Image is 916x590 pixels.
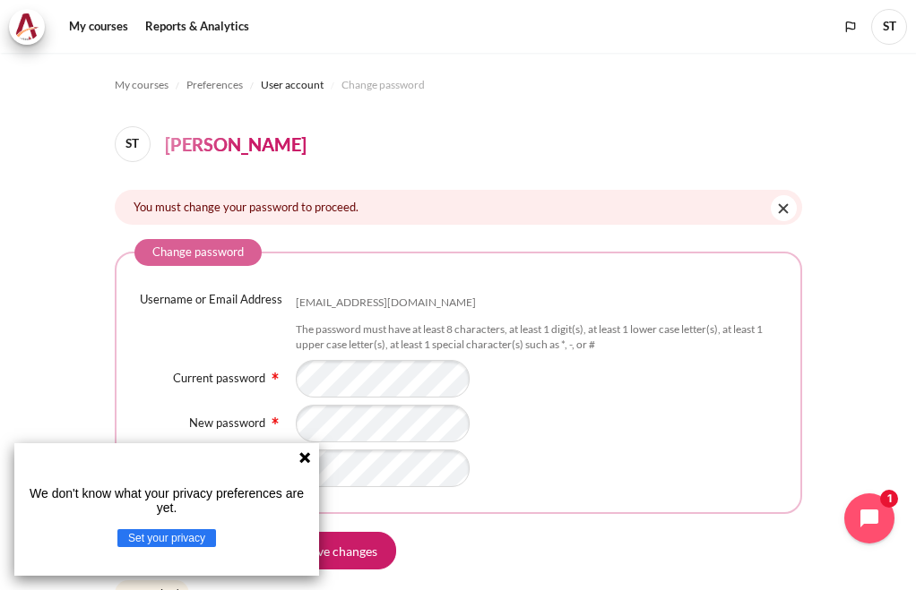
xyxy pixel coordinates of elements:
[115,71,802,99] nav: Navigation bar
[871,9,907,45] span: ST
[296,322,782,353] div: The password must have at least 8 characters, at least 1 digit(s), at least 1 lower case letter(s...
[341,77,425,93] span: Change password
[22,486,312,515] p: We don't know what your privacy preferences are yet.
[14,13,39,40] img: Architeck
[189,415,265,430] label: New password
[186,77,243,93] span: Preferences
[140,291,282,309] label: Username or Email Address
[134,239,262,266] legend: Change password
[296,295,476,311] div: [EMAIL_ADDRESS][DOMAIN_NAME]
[115,190,802,225] div: You must change your password to proceed.
[261,77,324,93] span: User account
[268,369,282,383] img: Required
[165,131,307,158] h4: [PERSON_NAME]
[63,9,134,45] a: My courses
[268,414,282,428] img: Required
[173,371,265,385] label: Current password
[871,9,907,45] a: User menu
[115,126,158,162] a: ST
[117,529,216,547] button: Set your privacy
[341,74,425,96] a: Change password
[286,532,396,569] input: Save changes
[115,74,169,96] a: My courses
[139,9,255,45] a: Reports & Analytics
[837,13,864,40] button: Languages
[268,414,282,424] span: Required
[186,74,243,96] a: Preferences
[268,369,282,380] span: Required
[115,77,169,93] span: My courses
[115,126,151,162] span: ST
[9,9,54,45] a: Architeck Architeck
